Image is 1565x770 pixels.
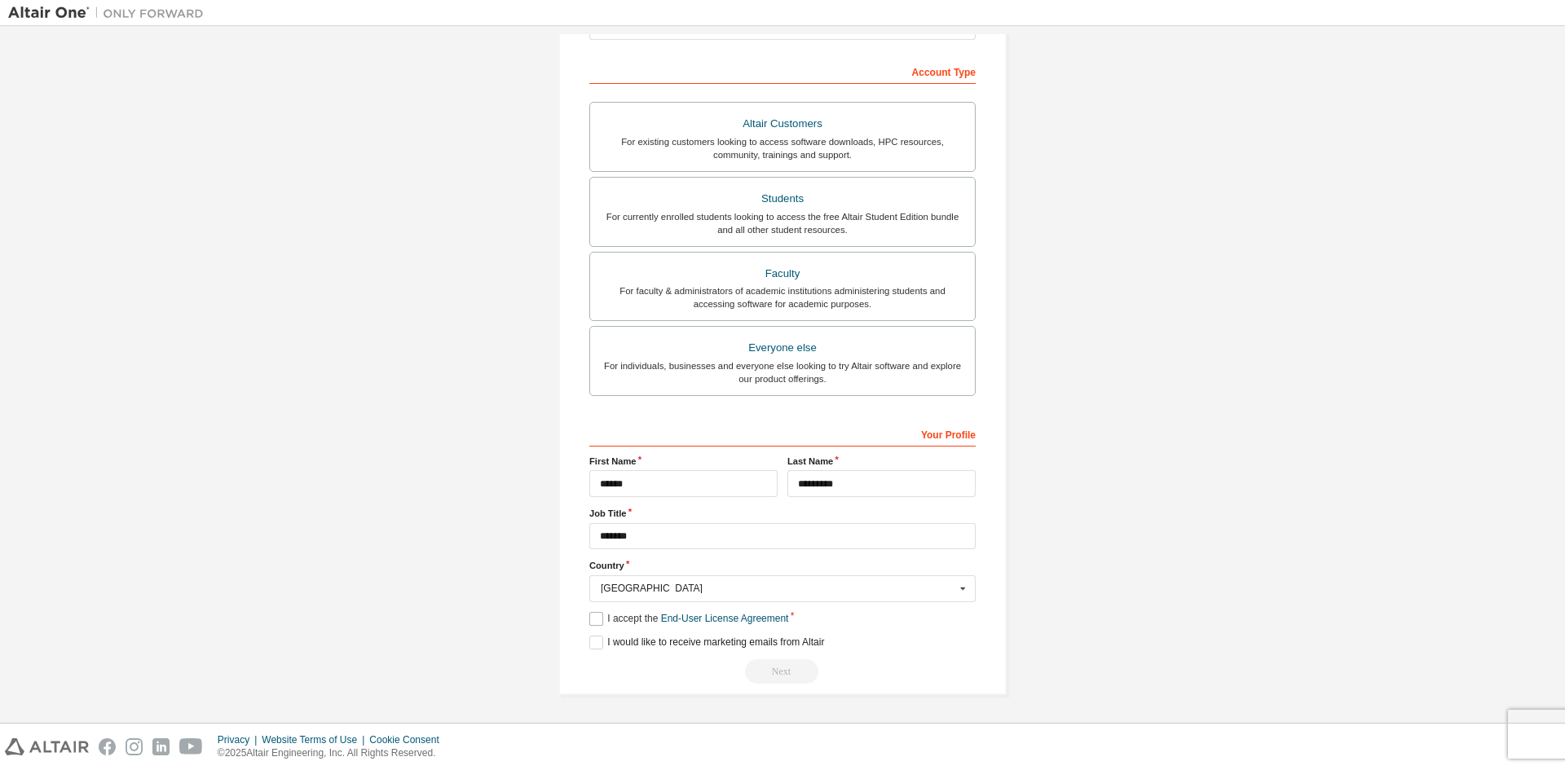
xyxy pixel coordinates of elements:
label: I accept the [589,612,788,626]
div: Faculty [600,262,965,285]
img: facebook.svg [99,738,116,755]
label: Last Name [787,455,976,468]
a: End-User License Agreement [661,613,789,624]
div: For existing customers looking to access software downloads, HPC resources, community, trainings ... [600,135,965,161]
label: Job Title [589,507,976,520]
img: instagram.svg [126,738,143,755]
div: Privacy [218,733,262,746]
div: For individuals, businesses and everyone else looking to try Altair software and explore our prod... [600,359,965,385]
label: I would like to receive marketing emails from Altair [589,636,824,649]
img: youtube.svg [179,738,203,755]
div: For currently enrolled students looking to access the free Altair Student Edition bundle and all ... [600,210,965,236]
div: Altair Customers [600,112,965,135]
label: Country [589,559,976,572]
img: linkedin.svg [152,738,170,755]
div: Read and acccept EULA to continue [589,659,976,684]
div: Everyone else [600,337,965,359]
div: For faculty & administrators of academic institutions administering students and accessing softwa... [600,284,965,310]
div: [GEOGRAPHIC_DATA] [601,583,955,593]
div: Your Profile [589,420,976,447]
div: Students [600,187,965,210]
div: Website Terms of Use [262,733,369,746]
img: altair_logo.svg [5,738,89,755]
div: Account Type [589,58,976,84]
p: © 2025 Altair Engineering, Inc. All Rights Reserved. [218,746,449,760]
img: Altair One [8,5,212,21]
label: First Name [589,455,778,468]
div: Cookie Consent [369,733,448,746]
